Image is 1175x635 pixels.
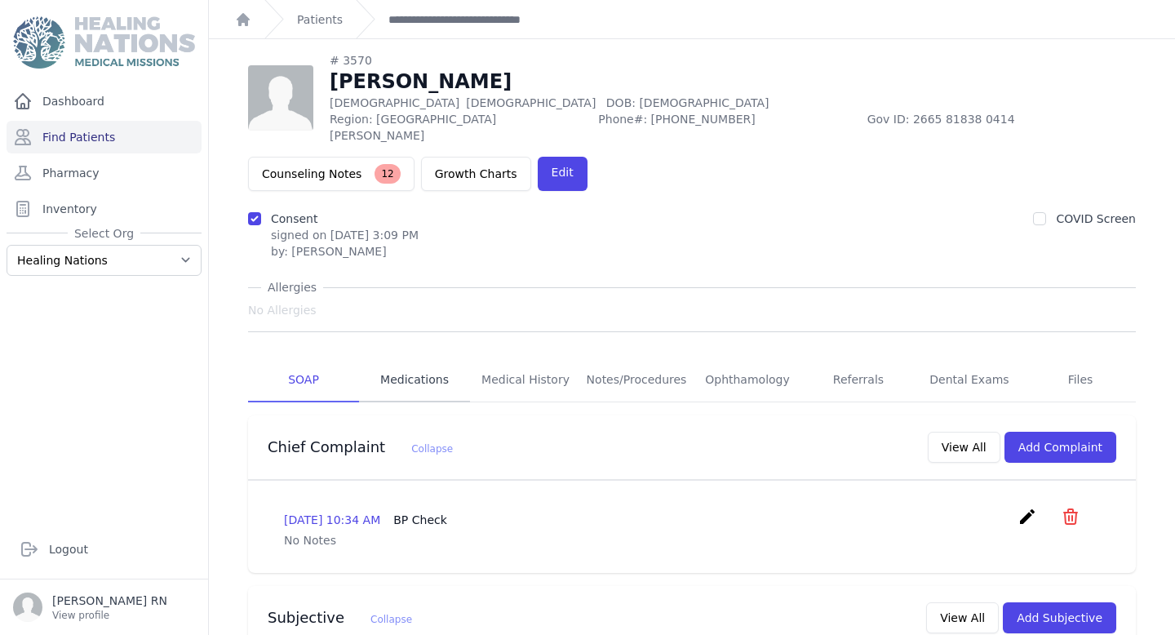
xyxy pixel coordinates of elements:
[297,11,343,28] a: Patients
[914,358,1025,402] a: Dental Exams
[470,358,581,402] a: Medical History
[411,443,453,455] span: Collapse
[13,593,195,622] a: [PERSON_NAME] RN View profile
[271,227,419,243] p: signed on [DATE] 3:09 PM
[803,358,914,402] a: Referrals
[248,358,359,402] a: SOAP
[581,358,692,402] a: Notes/Procedures
[692,358,803,402] a: Ophthamology
[466,96,596,109] span: [DEMOGRAPHIC_DATA]
[421,157,531,191] a: Growth Charts
[268,608,412,628] h3: Subjective
[1004,432,1116,463] button: Add Complaint
[359,358,470,402] a: Medications
[13,16,194,69] img: Medical Missions EMR
[375,164,400,184] span: 12
[867,111,1136,144] span: Gov ID: 2665 81838 0414
[248,302,317,318] span: No Allergies
[68,225,140,242] span: Select Org
[7,193,202,225] a: Inventory
[271,212,317,225] label: Consent
[538,157,587,191] a: Edit
[248,358,1136,402] nav: Tabs
[284,532,1100,548] p: No Notes
[1003,602,1116,633] button: Add Subjective
[393,513,447,526] span: BP Check
[606,96,769,109] span: DOB: [DEMOGRAPHIC_DATA]
[271,243,419,260] div: by: [PERSON_NAME]
[370,614,412,625] span: Collapse
[330,95,1136,111] p: [DEMOGRAPHIC_DATA]
[284,512,447,528] p: [DATE] 10:34 AM
[248,65,313,131] img: person-242608b1a05df3501eefc295dc1bc67a.jpg
[52,593,167,609] p: [PERSON_NAME] RN
[268,437,453,457] h3: Chief Complaint
[1056,212,1136,225] label: COVID Screen
[928,432,1000,463] button: View All
[248,157,415,191] button: Counseling Notes12
[598,111,857,144] span: Phone#: [PHONE_NUMBER]
[330,111,588,144] span: Region: [GEOGRAPHIC_DATA][PERSON_NAME]
[261,279,323,295] span: Allergies
[52,609,167,622] p: View profile
[1025,358,1136,402] a: Files
[7,85,202,118] a: Dashboard
[7,157,202,189] a: Pharmacy
[7,121,202,153] a: Find Patients
[330,52,1136,69] div: # 3570
[330,69,1136,95] h1: [PERSON_NAME]
[1018,507,1037,526] i: create
[1018,514,1041,530] a: create
[926,602,999,633] button: View All
[13,533,195,566] a: Logout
